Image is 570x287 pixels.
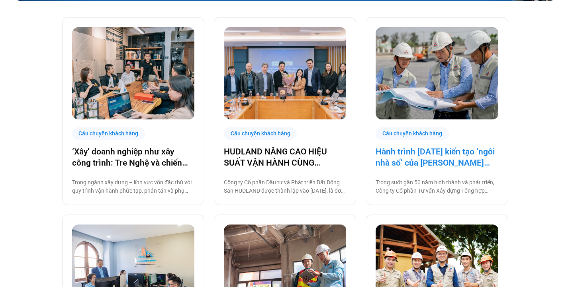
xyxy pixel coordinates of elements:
[224,127,297,140] div: Câu chuyện khách hàng
[72,146,194,168] a: ‘Xây’ doanh nghiệp như xây công trình: Tre Nghệ và chiến lược chuyển đổi từ gốc
[376,178,498,195] p: Trong suốt gần 50 năm hình thành và phát triển, Công ty Cổ phần Tư vấn Xây dựng Tổng hợp (Nagecco...
[376,146,498,168] a: Hành trình [DATE] kiến tạo ‘ngôi nhà số’ của [PERSON_NAME] cùng [DOMAIN_NAME]: Tiết kiệm 80% thời...
[376,127,449,140] div: Câu chuyện khách hàng
[72,127,145,140] div: Câu chuyện khách hàng
[224,146,346,168] a: HUDLAND NÂNG CAO HIỆU SUẤT VẬN HÀNH CÙNG [DOMAIN_NAME]
[72,178,194,195] p: Trong ngành xây dựng – lĩnh vực vốn đặc thù với quy trình vận hành phức tạp, phân tán và phụ thuộ...
[224,178,346,195] p: Công ty Cổ phần Đầu tư và Phát triển Bất Động Sản HUDLAND được thành lập vào [DATE], là đơn vị th...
